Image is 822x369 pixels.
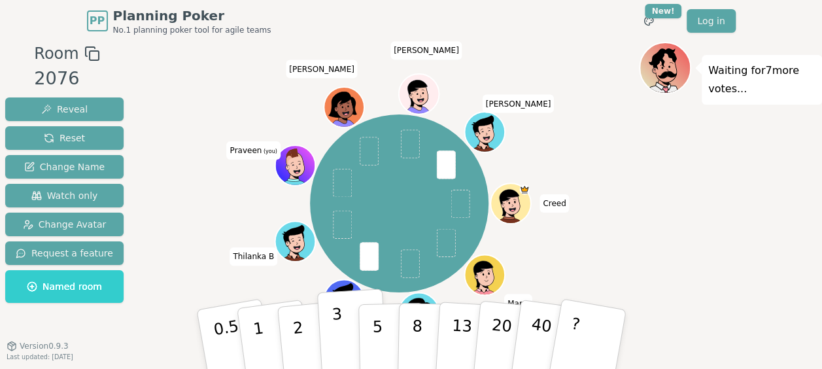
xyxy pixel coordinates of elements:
[7,341,69,351] button: Version0.9.3
[483,95,555,113] span: Click to change your name
[23,218,107,231] span: Change Avatar
[7,353,73,360] span: Last updated: [DATE]
[519,184,529,194] span: Creed is the host
[645,4,682,18] div: New!
[27,280,102,293] span: Named room
[390,42,462,60] span: Click to change your name
[34,65,99,92] div: 2076
[5,241,124,265] button: Request a feature
[286,60,358,79] span: Click to change your name
[708,61,815,98] p: Waiting for 7 more votes...
[5,97,124,121] button: Reveal
[20,341,69,351] span: Version 0.9.3
[637,9,660,33] button: New!
[34,42,78,65] span: Room
[113,7,271,25] span: Planning Poker
[31,189,98,202] span: Watch only
[113,25,271,35] span: No.1 planning poker tool for agile teams
[24,160,105,173] span: Change Name
[5,126,124,150] button: Reset
[504,294,532,313] span: Click to change your name
[87,7,271,35] a: PPPlanning PokerNo.1 planning poker tool for agile teams
[262,149,277,154] span: (you)
[687,9,735,33] a: Log in
[5,184,124,207] button: Watch only
[276,147,314,184] button: Click to change your avatar
[5,213,124,236] button: Change Avatar
[230,247,277,266] span: Click to change your name
[5,155,124,179] button: Change Name
[41,103,88,116] span: Reveal
[44,132,85,145] span: Reset
[90,13,105,29] span: PP
[227,141,281,160] span: Click to change your name
[539,194,569,213] span: Click to change your name
[5,270,124,303] button: Named room
[16,247,113,260] span: Request a feature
